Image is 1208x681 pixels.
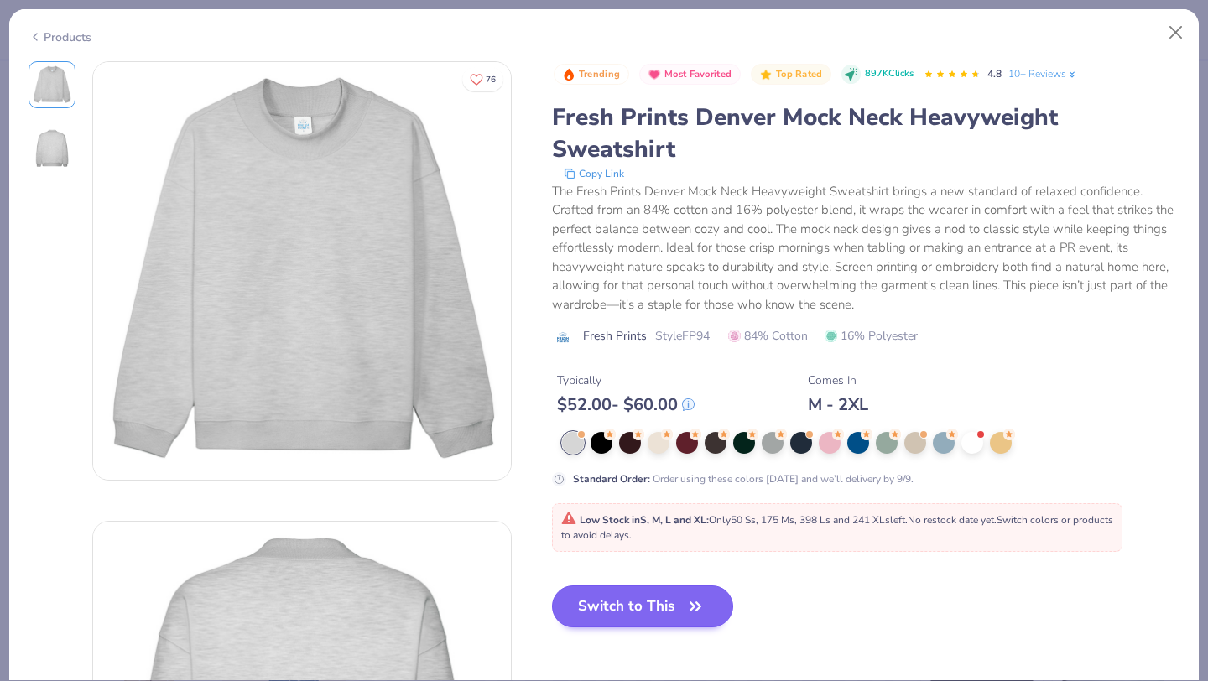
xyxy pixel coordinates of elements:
img: Front [93,62,511,480]
img: Trending sort [562,68,575,81]
button: Badge Button [554,64,629,86]
div: 4.8 Stars [924,61,981,88]
div: M - 2XL [808,394,868,415]
div: Comes In [808,372,868,389]
button: Badge Button [639,64,741,86]
span: Style FP94 [655,327,710,345]
button: Close [1160,17,1192,49]
div: Fresh Prints Denver Mock Neck Heavyweight Sweatshirt [552,101,1180,165]
span: 16% Polyester [825,327,918,345]
div: Products [29,29,91,46]
img: Back [32,128,72,169]
img: Front [32,65,72,105]
span: No restock date yet. [908,513,997,527]
span: 4.8 [987,67,1002,81]
div: The Fresh Prints Denver Mock Neck Heavyweight Sweatshirt brings a new standard of relaxed confide... [552,182,1180,315]
span: Top Rated [776,70,823,79]
span: 84% Cotton [728,327,808,345]
button: Badge Button [751,64,831,86]
strong: Low Stock in S, M, L and XL : [580,513,709,527]
span: Trending [579,70,620,79]
div: $ 52.00 - $ 60.00 [557,394,695,415]
span: 897K Clicks [865,67,914,81]
a: 10+ Reviews [1008,66,1078,81]
img: Most Favorited sort [648,68,661,81]
div: Typically [557,372,695,389]
img: Top Rated sort [759,68,773,81]
span: Most Favorited [664,70,732,79]
span: Only 50 Ss, 175 Ms, 398 Ls and 241 XLs left. Switch colors or products to avoid delays. [561,513,1113,542]
div: Order using these colors [DATE] and we’ll delivery by 9/9. [573,471,914,486]
button: Switch to This [552,585,734,627]
strong: Standard Order : [573,472,650,486]
button: copy to clipboard [559,165,629,182]
span: 76 [486,75,496,84]
span: Fresh Prints [583,327,647,345]
button: Like [462,67,503,91]
img: brand logo [552,330,575,344]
